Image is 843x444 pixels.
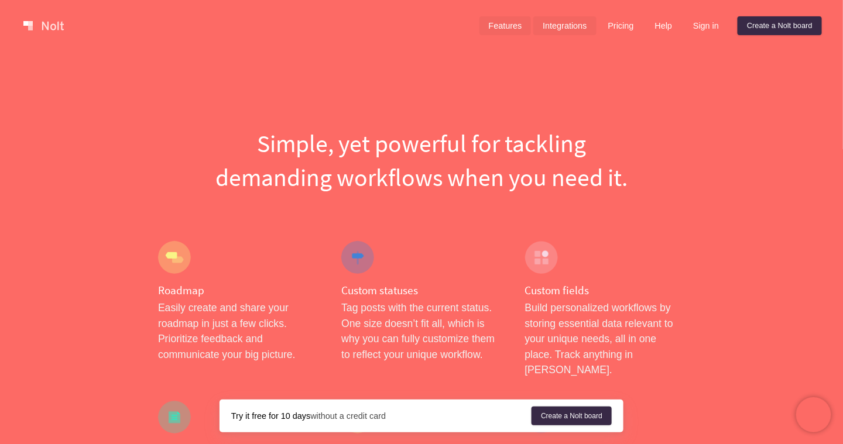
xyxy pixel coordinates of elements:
a: Help [646,16,682,35]
p: Easily create and share your roadmap in just a few clicks. Prioritize feedback and communicate yo... [158,300,318,362]
a: Create a Nolt board [738,16,822,35]
a: Integrations [533,16,596,35]
iframe: Chatra live chat [796,397,831,432]
a: Features [479,16,532,35]
h1: Simple, yet powerful for tackling demanding workflows when you need it. [158,126,685,194]
strong: Try it free for 10 days [231,411,310,421]
h4: Roadmap [158,283,318,298]
a: Create a Nolt board [532,407,612,425]
div: without a credit card [231,410,532,422]
h4: Custom statuses [341,283,501,298]
a: Pricing [599,16,643,35]
p: Tag posts with the current status. One size doesn’t fit all, which is why you can fully customize... [341,300,501,362]
h4: Custom fields [525,283,685,298]
p: Build personalized workflows by storing essential data relevant to your unique needs, all in one ... [525,300,685,377]
a: Sign in [684,16,728,35]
